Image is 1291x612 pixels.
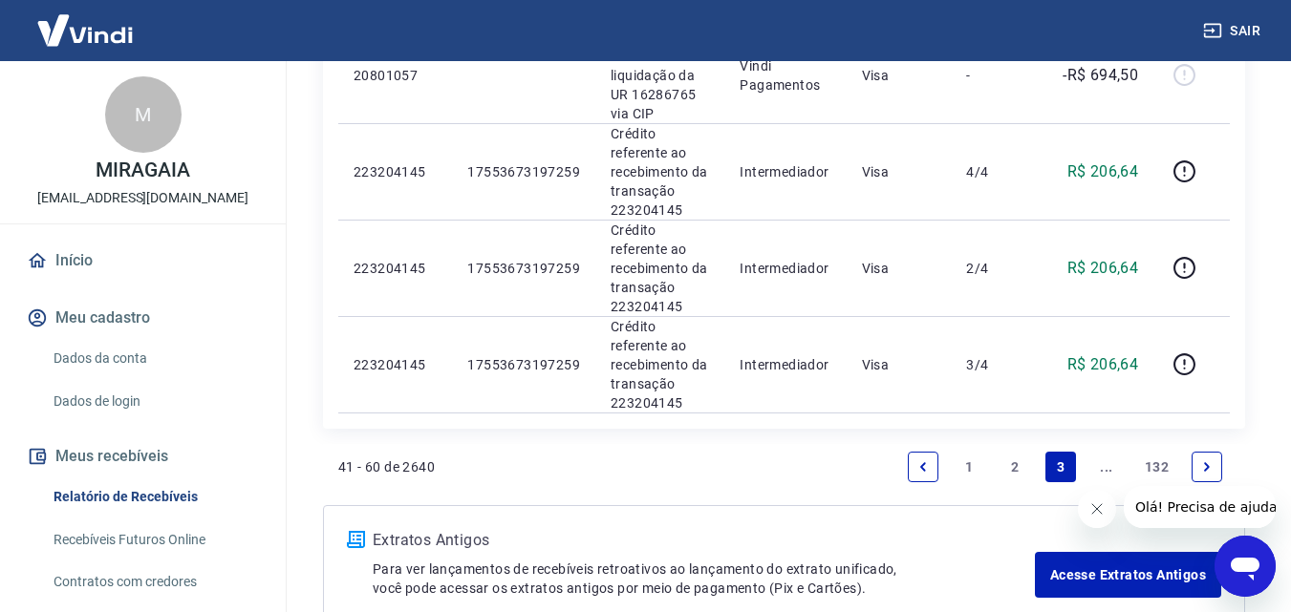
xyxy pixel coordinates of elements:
[1045,452,1076,482] a: Page 3 is your current page
[1199,13,1268,49] button: Sair
[1192,452,1222,482] a: Next page
[37,188,248,208] p: [EMAIL_ADDRESS][DOMAIN_NAME]
[46,339,263,378] a: Dados da conta
[46,520,263,559] a: Recebíveis Futuros Online
[862,259,936,278] p: Visa
[954,452,984,482] a: Page 1
[611,221,709,316] p: Crédito referente ao recebimento da transação 223204145
[46,562,263,601] a: Contratos com credores
[105,76,182,153] div: M
[373,529,1035,552] p: Extratos Antigos
[1063,64,1138,87] p: -R$ 694,50
[11,13,161,29] span: Olá! Precisa de ajuda?
[966,162,1022,181] p: 4/4
[740,56,830,95] p: Vindi Pagamentos
[1091,452,1122,482] a: Jump forward
[46,477,263,517] a: Relatório de Recebíveis
[338,457,435,476] p: 41 - 60 de 2640
[1067,257,1139,280] p: R$ 206,64
[862,66,936,85] p: Visa
[354,259,437,278] p: 223204145
[862,162,936,181] p: Visa
[1035,552,1221,598] a: Acesse Extratos Antigos
[740,355,830,374] p: Intermediador
[23,1,147,59] img: Vindi
[1078,490,1116,528] iframe: Fechar mensagem
[1124,486,1276,528] iframe: Mensagem da empresa
[862,355,936,374] p: Visa
[908,452,938,482] a: Previous page
[46,382,263,421] a: Dados de login
[966,66,1022,85] p: -
[467,355,580,374] p: 17553673197259
[96,160,190,180] p: MIRAGAIA
[966,355,1022,374] p: 3/4
[740,162,830,181] p: Intermediador
[354,66,437,85] p: 20801057
[611,124,709,220] p: Crédito referente ao recebimento da transação 223204145
[23,240,263,282] a: Início
[354,162,437,181] p: 223204145
[373,559,1035,598] p: Para ver lançamentos de recebíveis retroativos ao lançamento do extrato unificado, você pode aces...
[23,297,263,339] button: Meu cadastro
[740,259,830,278] p: Intermediador
[354,355,437,374] p: 223204145
[966,259,1022,278] p: 2/4
[347,531,365,548] img: ícone
[1067,353,1139,376] p: R$ 206,64
[467,259,580,278] p: 17553673197259
[23,435,263,477] button: Meus recebíveis
[1215,536,1276,597] iframe: Botão para abrir a janela de mensagens
[611,317,709,412] p: Crédito referente ao recebimento da transação 223204145
[1067,160,1139,183] p: R$ 206,64
[900,444,1230,490] ul: Pagination
[467,162,580,181] p: 17553673197259
[1000,452,1030,482] a: Page 2
[1137,452,1176,482] a: Page 132
[611,28,709,123] p: Débito referente à liquidação da UR 16286765 via CIP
